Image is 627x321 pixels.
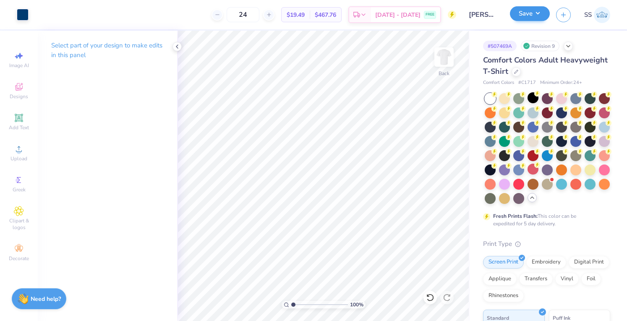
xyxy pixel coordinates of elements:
input: Untitled Design [462,6,504,23]
span: Greek [13,186,26,193]
span: Image AI [9,62,29,69]
span: Add Text [9,124,29,131]
strong: Need help? [31,295,61,303]
span: Upload [10,155,27,162]
img: Siddhant Singh [594,7,610,23]
span: $19.49 [287,10,305,19]
div: Screen Print [483,256,524,269]
span: # C1717 [518,79,536,86]
p: Select part of your design to make edits in this panel [51,41,164,60]
span: Decorate [9,255,29,262]
span: Minimum Order: 24 + [540,79,582,86]
input: – – [227,7,259,22]
strong: Fresh Prints Flash: [493,213,538,219]
div: This color can be expedited for 5 day delivery. [493,212,596,227]
div: Applique [483,273,517,285]
span: [DATE] - [DATE] [375,10,421,19]
div: Print Type [483,239,610,249]
span: FREE [426,12,434,18]
span: SS [584,10,592,20]
span: $467.76 [315,10,336,19]
div: Vinyl [555,273,579,285]
div: Back [439,70,449,77]
span: Clipart & logos [4,217,34,231]
div: Transfers [519,273,553,285]
span: Designs [10,93,28,100]
div: Foil [581,273,601,285]
button: Save [510,6,550,21]
span: Comfort Colors Adult Heavyweight T-Shirt [483,55,608,76]
span: Comfort Colors [483,79,514,86]
span: 100 % [350,301,363,308]
div: Embroidery [526,256,566,269]
img: Back [436,49,452,65]
a: SS [584,7,610,23]
div: Revision 9 [521,41,559,51]
div: # 507469A [483,41,517,51]
div: Digital Print [569,256,609,269]
div: Rhinestones [483,290,524,302]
